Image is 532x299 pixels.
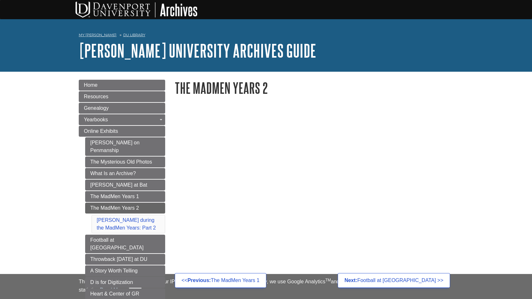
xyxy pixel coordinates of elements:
a: Resources [79,91,165,102]
a: Yearbooks [79,114,165,125]
span: Resources [84,94,108,99]
a: [PERSON_NAME] on Penmanship [85,137,165,156]
strong: Next: [344,278,357,283]
a: [PERSON_NAME] at Bat [85,180,165,190]
img: DU Archives [76,2,197,18]
a: Football at [GEOGRAPHIC_DATA] [85,235,165,253]
span: Home [84,82,98,88]
a: The Mysterious Old Photos [85,157,165,167]
span: Genealogy [84,105,109,111]
a: Online Exhibits [79,126,165,137]
a: A Story Worth Telling [85,265,165,276]
span: Online Exhibits [84,128,118,134]
a: DU Library [123,33,145,37]
a: <<Previous:The MadMen Years 1 [175,273,266,288]
a: D is for Digitization [85,277,165,288]
a: The MadMen Years 1 [85,191,165,202]
a: Throwback [DATE] at DU [85,254,165,265]
a: Home [79,80,165,91]
a: The MadMen Years 2 [85,203,165,214]
strong: Previous: [188,278,211,283]
h1: The MadMen Years 2 [175,80,453,96]
iframe: Video: MadMen 2 [175,110,431,255]
nav: breadcrumb [79,31,453,41]
a: [PERSON_NAME] University Archives Guide [79,41,316,61]
a: What Is an Archive? [85,168,165,179]
span: Yearbooks [84,117,108,122]
a: Next:Football at [GEOGRAPHIC_DATA] >> [338,273,450,288]
a: [PERSON_NAME] during the MadMen Years: Part 2 [97,217,156,230]
a: My [PERSON_NAME] [79,32,117,38]
a: Genealogy [79,103,165,114]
